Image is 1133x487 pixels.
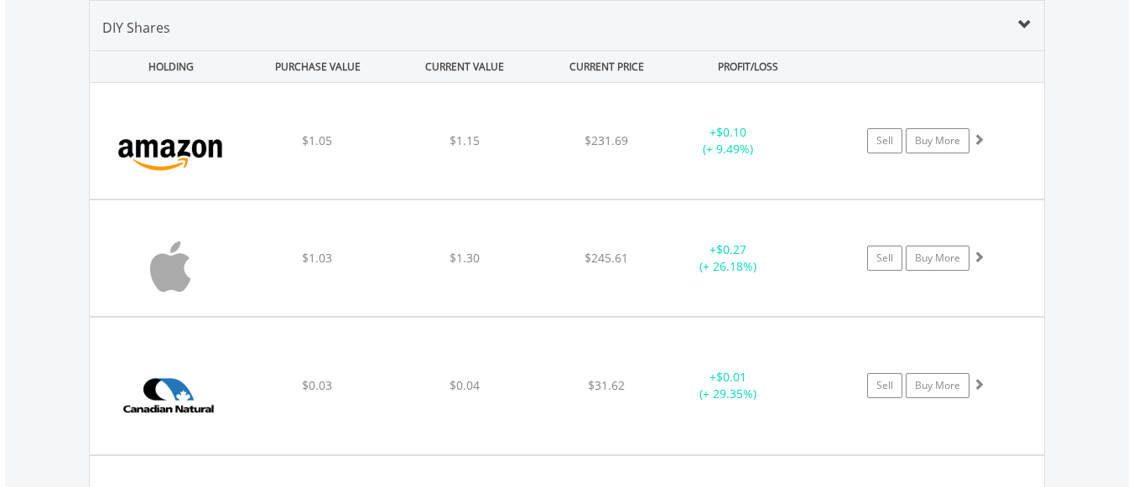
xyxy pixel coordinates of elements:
a: Buy More [906,373,969,398]
a: Buy More [906,128,969,153]
span: $0.03 [302,377,332,393]
span: $1.05 [302,132,332,148]
span: $231.69 [585,132,628,148]
div: + (+ 26.18%) [665,241,792,275]
div: HOLDING [91,51,243,82]
img: EQU.US.AMZN.png [98,104,242,194]
img: EQU.US.AAPL.png [98,221,242,312]
span: $0.10 [716,124,746,140]
div: CURRENT VALUE [393,51,537,82]
div: CURRENT PRICE [539,51,673,82]
div: PROFIT/LOSS [677,51,820,82]
span: $0.01 [716,369,746,385]
span: $1.30 [450,250,480,266]
div: PURCHASE VALUE [247,51,390,82]
span: $0.27 [716,241,746,257]
a: Buy More [906,246,969,271]
span: $0.04 [450,377,480,393]
span: $31.62 [588,377,625,393]
div: + (+ 29.35%) [665,369,792,402]
div: + (+ 9.49%) [665,124,792,158]
img: EQU.US.CNQ.png [98,339,242,450]
span: $1.15 [450,132,480,148]
span: $245.61 [585,250,628,266]
span: DIY Shares [102,18,170,37]
a: Sell [867,373,902,398]
a: Sell [867,128,902,153]
span: $1.03 [302,250,332,266]
a: Sell [867,246,902,271]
